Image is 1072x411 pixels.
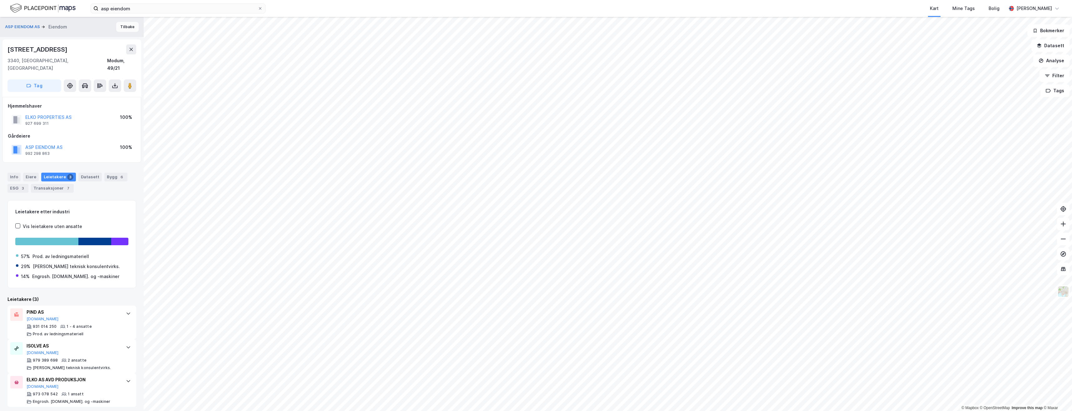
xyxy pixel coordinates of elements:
div: Leietakere etter industri [15,208,128,216]
div: Hjemmelshaver [8,102,136,110]
button: Bokmerker [1027,24,1070,37]
a: Improve this map [1012,406,1043,410]
button: [DOMAIN_NAME] [27,384,59,389]
button: ASP EIENDOM AS [5,24,41,30]
div: 6 [119,174,125,180]
div: Engrosh. [DOMAIN_NAME]. og -maskiner [33,399,110,404]
div: 973 078 542 [33,392,58,397]
div: Bygg [104,173,127,181]
div: Kart [930,5,939,12]
div: 14% [21,273,30,280]
div: Eiendom [48,23,67,31]
img: logo.f888ab2527a4732fd821a326f86c7f29.svg [10,3,76,14]
a: Mapbox [961,406,979,410]
button: Tilbake [116,22,139,32]
div: ESG [7,184,28,193]
div: ELKO AS AVD PRODUKSJON [27,376,120,383]
button: [DOMAIN_NAME] [27,317,59,322]
button: Filter [1040,69,1070,82]
div: Eiere [23,173,39,181]
div: 100% [120,114,132,121]
div: Info [7,173,21,181]
div: Bolig [989,5,1000,12]
button: [DOMAIN_NAME] [27,350,59,355]
div: [PERSON_NAME] teknisk konsulentvirks. [33,263,120,270]
div: [STREET_ADDRESS] [7,44,69,54]
button: Datasett [1031,39,1070,52]
div: Prod. av ledningsmateriell [33,332,83,337]
div: 1 ansatt [68,392,84,397]
div: 1 - 4 ansatte [67,324,92,329]
div: Datasett [78,173,102,181]
div: 100% [120,144,132,151]
div: Leietakere [41,173,76,181]
div: 3340, [GEOGRAPHIC_DATA], [GEOGRAPHIC_DATA] [7,57,107,72]
div: Engrosh. [DOMAIN_NAME]. og -maskiner [32,273,119,280]
div: ISOLVE AS [27,342,120,350]
div: 931 014 250 [33,324,57,329]
div: Vis leietakere uten ansatte [23,223,82,230]
div: [PERSON_NAME] teknisk konsulentvirks. [33,365,111,370]
img: Z [1057,286,1069,297]
iframe: Chat Widget [1041,381,1072,411]
div: 3 [67,174,73,180]
div: PIND AS [27,308,120,316]
div: [PERSON_NAME] [1016,5,1052,12]
div: 992 298 863 [25,151,50,156]
div: Mine Tags [952,5,975,12]
button: Tags [1040,84,1070,97]
button: Analyse [1033,54,1070,67]
div: 7 [65,185,71,191]
div: Transaksjoner [31,184,74,193]
div: Prod. av ledningsmateriell [32,253,89,260]
div: 29% [21,263,30,270]
div: 979 389 698 [33,358,58,363]
div: 3 [20,185,26,191]
div: Leietakere (3) [7,296,136,303]
input: Søk på adresse, matrikkel, gårdeiere, leietakere eller personer [98,4,258,13]
div: 927 699 311 [25,121,49,126]
div: 2 ansatte [68,358,87,363]
div: Gårdeiere [8,132,136,140]
button: Tag [7,79,61,92]
div: 57% [21,253,30,260]
div: Modum, 49/21 [107,57,136,72]
a: OpenStreetMap [980,406,1010,410]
